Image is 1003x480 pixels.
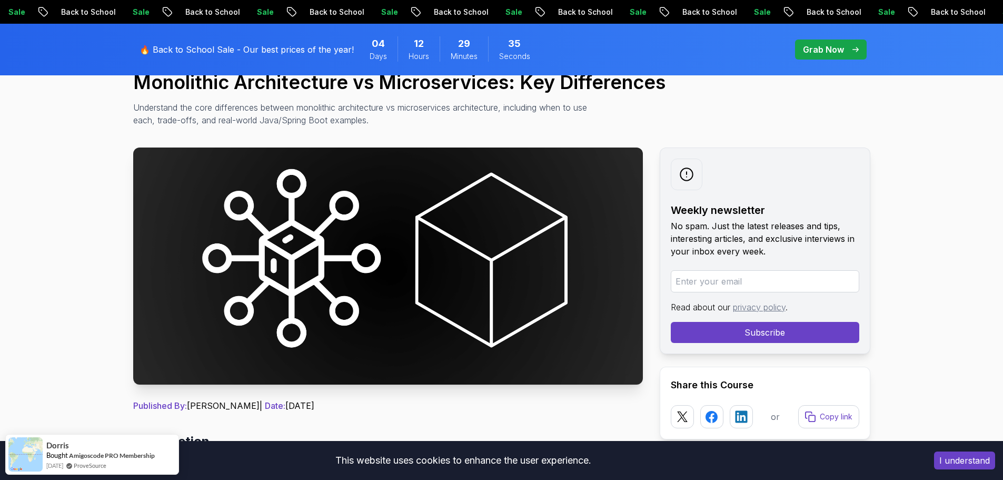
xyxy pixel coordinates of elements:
[265,400,285,411] span: Date:
[671,220,859,258] p: No spam. Just the latest releases and tips, interesting articles, and exclusive interviews in you...
[534,7,605,17] p: Back to School
[671,270,859,292] input: Enter your email
[108,7,142,17] p: Sale
[37,7,108,17] p: Back to School
[605,7,639,17] p: Sale
[140,43,354,56] p: 🔥 Back to School Sale - Our best prices of the year!
[907,7,978,17] p: Back to School
[8,449,918,472] div: This website uses cookies to enhance the user experience.
[46,451,68,459] span: Bought
[733,302,786,312] a: privacy policy
[133,72,870,93] h1: Monolithic Architecture vs Microservices: Key Differences
[671,301,859,314] p: Read about our .
[671,203,859,218] h2: Weekly newsletter
[730,7,763,17] p: Sale
[161,7,233,17] p: Back to School
[782,7,854,17] p: Back to School
[133,101,605,126] p: Understand the core differences between monolithic architecture vs microservices architecture, in...
[133,433,643,450] h2: Introduction
[370,51,387,62] span: Days
[798,405,859,428] button: Copy link
[481,7,515,17] p: Sale
[771,410,780,423] p: or
[458,36,470,51] span: 29 Minutes
[934,452,995,469] button: Accept cookies
[46,461,63,470] span: [DATE]
[372,36,385,51] span: 4 Days
[414,36,424,51] span: 12 Hours
[74,461,106,470] a: ProveSource
[8,437,43,472] img: provesource social proof notification image
[133,148,643,385] img: Monolithic Architecture vs Microservices: Key Differences thumbnail
[671,322,859,343] button: Subscribe
[357,7,391,17] p: Sale
[451,51,478,62] span: Minutes
[46,441,69,450] span: Dorris
[233,7,266,17] p: Sale
[803,43,844,56] p: Grab Now
[285,7,357,17] p: Back to School
[133,399,643,412] p: [PERSON_NAME] | [DATE]
[508,36,521,51] span: 35 Seconds
[671,378,859,393] h2: Share this Course
[499,51,530,62] span: Seconds
[658,7,730,17] p: Back to School
[69,452,155,459] a: Amigoscode PRO Membership
[854,7,888,17] p: Sale
[410,7,481,17] p: Back to School
[409,51,429,62] span: Hours
[820,412,852,422] p: Copy link
[133,400,187,411] span: Published By:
